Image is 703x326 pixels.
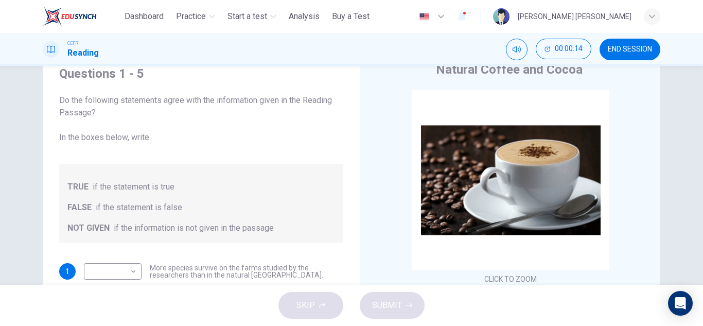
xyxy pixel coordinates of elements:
[59,94,343,144] span: Do the following statements agree with the information given in the Reading Passage? In the boxes...
[536,39,591,60] div: Hide
[418,13,431,21] img: en
[668,291,693,316] div: Open Intercom Messenger
[96,201,182,214] span: if the statement is false
[67,47,99,59] h1: Reading
[600,39,660,60] button: END SESSION
[125,10,164,23] span: Dashboard
[114,222,274,234] span: if the information is not given in the passage
[506,39,528,60] div: Mute
[555,45,583,53] span: 00:00:14
[176,10,206,23] span: Practice
[518,10,631,23] div: [PERSON_NAME] [PERSON_NAME]
[150,264,343,279] span: More species survive on the farms studied by the researchers than in the natural [GEOGRAPHIC_DATA].
[285,7,324,26] button: Analysis
[436,61,583,78] h4: Natural Coffee and Cocoa
[67,201,92,214] span: FALSE
[67,181,89,193] span: TRUE
[43,6,97,27] img: ELTC logo
[223,7,280,26] button: Start a test
[493,8,509,25] img: Profile picture
[536,39,591,59] button: 00:00:14
[120,7,168,26] button: Dashboard
[67,222,110,234] span: NOT GIVEN
[608,45,652,54] span: END SESSION
[328,7,374,26] button: Buy a Test
[227,10,267,23] span: Start a test
[332,10,370,23] span: Buy a Test
[67,40,78,47] span: CEFR
[59,65,343,82] h4: Questions 1 - 5
[93,181,174,193] span: if the statement is true
[289,10,320,23] span: Analysis
[43,6,120,27] a: ELTC logo
[65,268,69,275] span: 1
[172,7,219,26] button: Practice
